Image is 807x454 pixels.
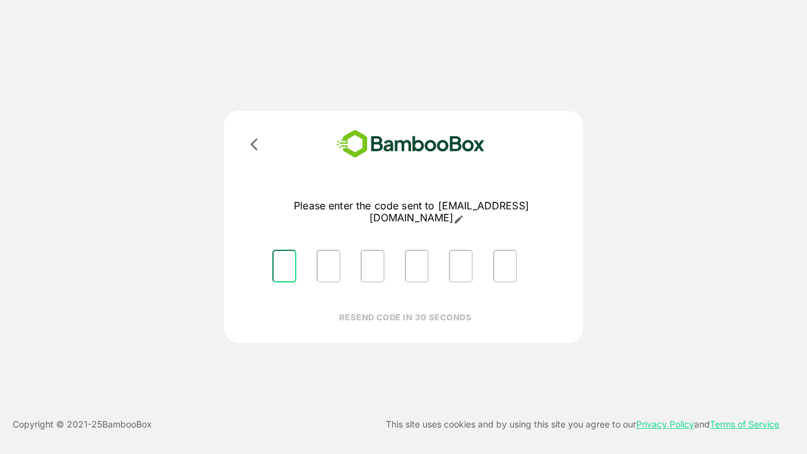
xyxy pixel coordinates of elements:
p: Please enter the code sent to [EMAIL_ADDRESS][DOMAIN_NAME] [262,200,560,224]
input: Please enter OTP character 4 [405,250,429,282]
p: Copyright © 2021- 25 BambooBox [13,417,152,432]
p: This site uses cookies and by using this site you agree to our and [386,417,779,432]
input: Please enter OTP character 6 [493,250,517,282]
a: Privacy Policy [636,419,694,429]
img: bamboobox [318,126,503,162]
input: Please enter OTP character 2 [316,250,340,282]
input: Please enter OTP character 3 [361,250,385,282]
input: Please enter OTP character 5 [449,250,473,282]
input: Please enter OTP character 1 [272,250,296,282]
a: Terms of Service [710,419,779,429]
